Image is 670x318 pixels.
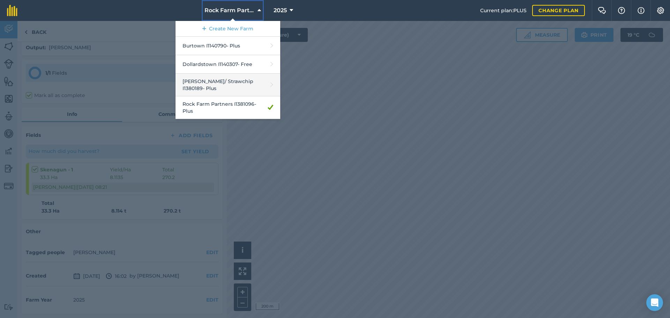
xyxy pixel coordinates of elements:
a: Rock Farm Partners I1381096- Plus [176,96,280,119]
a: Dollardstown I1140307- Free [176,55,280,74]
img: A question mark icon [617,7,626,14]
img: svg+xml;base64,PHN2ZyB4bWxucz0iaHR0cDovL3d3dy53My5vcmcvMjAwMC9zdmciIHdpZHRoPSIxNyIgaGVpZ2h0PSIxNy... [638,6,645,15]
a: Change plan [532,5,585,16]
img: fieldmargin Logo [7,5,17,16]
img: A cog icon [656,7,665,14]
span: 2025 [274,6,287,15]
a: Create New Farm [176,21,280,37]
a: Burtown I1140790- Plus [176,37,280,55]
div: Open Intercom Messenger [646,294,663,311]
span: Current plan : PLUS [480,7,527,14]
span: Rock Farm Partners I1381096 [204,6,255,15]
img: Two speech bubbles overlapping with the left bubble in the forefront [598,7,606,14]
a: [PERSON_NAME]/ Strawchip I1380189- Plus [176,74,280,96]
